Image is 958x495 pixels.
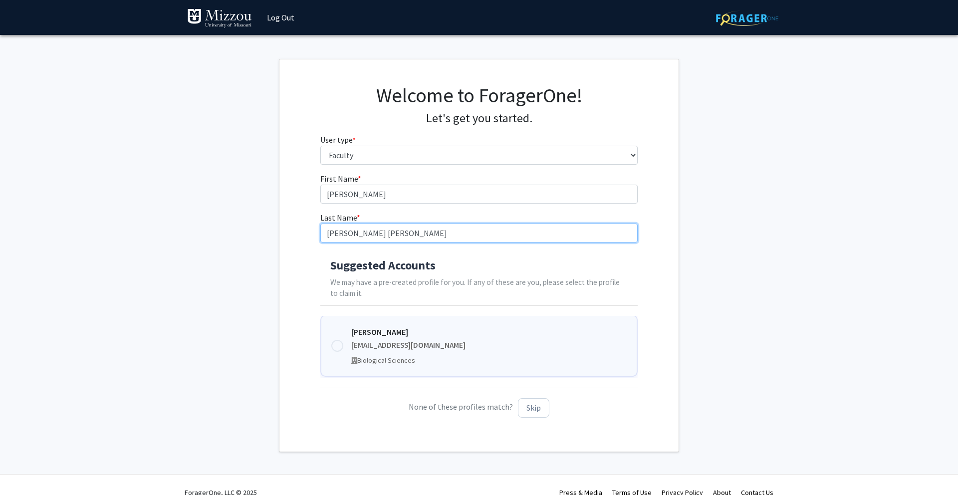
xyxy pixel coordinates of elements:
iframe: Chat [7,450,42,488]
div: [EMAIL_ADDRESS][DOMAIN_NAME] [351,340,627,351]
p: None of these profiles match? [320,398,638,418]
span: Biological Sciences [357,356,415,365]
p: We may have a pre-created profile for you. If any of these are you, please select the profile to ... [330,277,628,300]
div: [PERSON_NAME] [351,326,627,338]
span: Last Name [320,213,357,223]
label: User type [320,134,356,146]
button: Skip [518,398,549,418]
h4: Suggested Accounts [330,258,628,273]
span: First Name [320,174,358,184]
img: University of Missouri Logo [187,8,252,28]
img: ForagerOne Logo [716,10,778,26]
h1: Welcome to ForagerOne! [320,83,638,107]
h4: Let's get you started. [320,111,638,126]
